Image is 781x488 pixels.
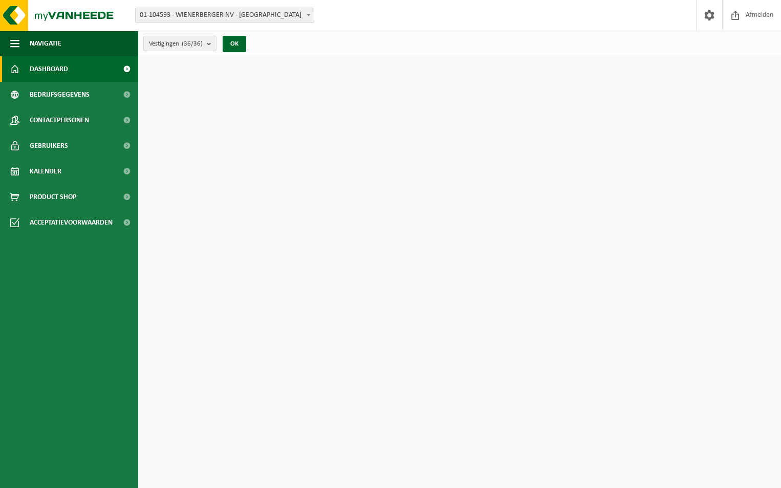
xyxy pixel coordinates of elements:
span: Vestigingen [149,36,203,52]
span: Gebruikers [30,133,68,159]
span: Bedrijfsgegevens [30,82,90,107]
span: Navigatie [30,31,61,56]
span: Dashboard [30,56,68,82]
span: 01-104593 - WIENERBERGER NV - KORTRIJK [136,8,314,23]
button: OK [223,36,246,52]
button: Vestigingen(36/36) [143,36,216,51]
span: 01-104593 - WIENERBERGER NV - KORTRIJK [135,8,314,23]
span: Kalender [30,159,61,184]
span: Contactpersonen [30,107,89,133]
span: Product Shop [30,184,76,210]
count: (36/36) [182,40,203,47]
span: Acceptatievoorwaarden [30,210,113,235]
